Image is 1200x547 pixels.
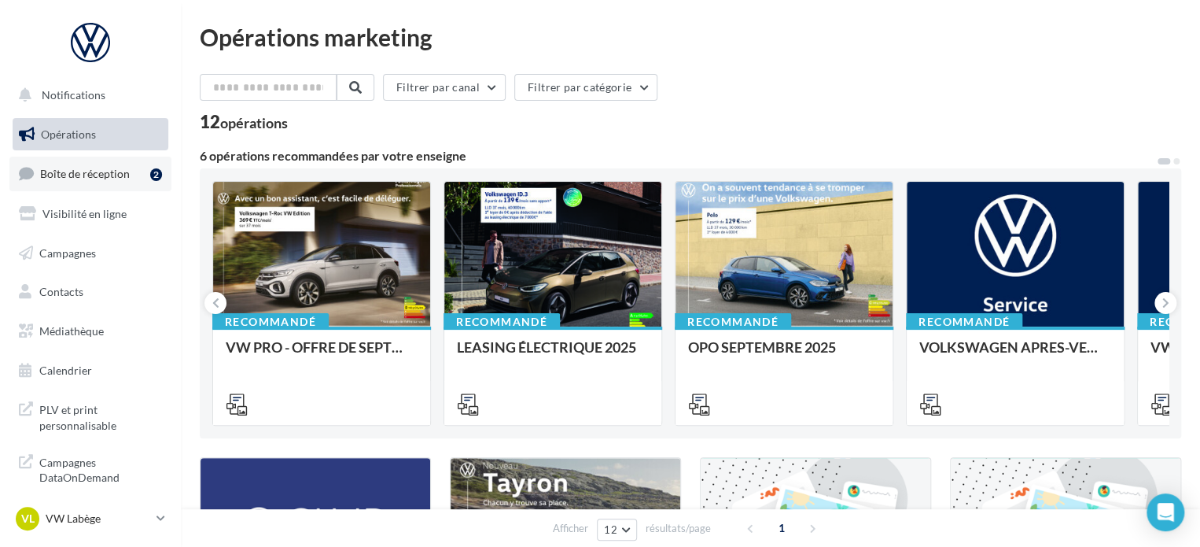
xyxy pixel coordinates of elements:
[9,393,171,439] a: PLV et print personnalisable
[769,516,794,541] span: 1
[444,313,560,331] div: Recommandé
[1147,493,1184,531] div: Open Intercom Messenger
[9,79,165,112] button: Notifications
[150,168,162,181] div: 2
[13,504,168,534] a: VL VW Labège
[906,313,1022,331] div: Recommandé
[39,285,83,298] span: Contacts
[21,511,35,527] span: VL
[675,313,791,331] div: Recommandé
[9,315,171,348] a: Médiathèque
[383,74,506,101] button: Filtrer par canal
[688,339,880,371] div: OPO SEPTEMBRE 2025
[226,339,418,371] div: VW PRO - OFFRE DE SEPTEMBRE 25
[9,445,171,492] a: Campagnes DataOnDemand
[457,339,649,371] div: LEASING ÉLECTRIQUE 2025
[39,452,162,486] span: Campagnes DataOnDemand
[200,113,288,131] div: 12
[646,521,711,536] span: résultats/page
[212,313,329,331] div: Recommandé
[514,74,657,101] button: Filtrer par catégorie
[42,88,105,102] span: Notifications
[39,399,162,433] span: PLV et print personnalisable
[40,167,130,180] span: Boîte de réception
[39,364,92,377] span: Calendrier
[220,116,288,130] div: opérations
[39,324,104,338] span: Médiathèque
[9,275,171,309] a: Contacts
[46,511,150,527] p: VW Labège
[9,237,171,270] a: Campagnes
[604,523,617,536] span: 12
[597,519,637,541] button: 12
[9,354,171,387] a: Calendrier
[9,118,171,151] a: Opérations
[39,246,96,259] span: Campagnes
[42,207,127,220] span: Visibilité en ligne
[200,150,1156,162] div: 6 opérations recommandées par votre enseigne
[200,25,1181,49] div: Opérations marketing
[919,339,1111,371] div: VOLKSWAGEN APRES-VENTE
[553,521,588,536] span: Afficher
[9,157,171,190] a: Boîte de réception2
[41,128,96,141] span: Opérations
[9,198,171,231] a: Visibilité en ligne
